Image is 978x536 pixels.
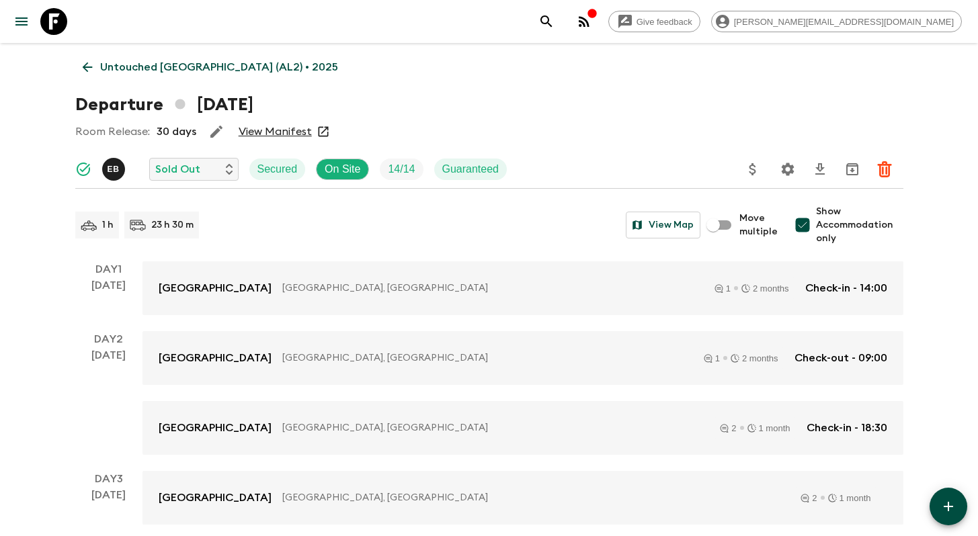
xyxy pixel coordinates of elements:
div: 2 [720,424,736,433]
div: 2 [801,494,817,502]
p: On Site [325,161,360,177]
p: Day 3 [75,471,142,487]
button: Archive (Completed, Cancelled or Unsynced Departures only) [839,156,866,183]
a: [GEOGRAPHIC_DATA][GEOGRAPHIC_DATA], [GEOGRAPHIC_DATA]21 month [142,471,903,525]
p: Check-out - 09:00 [794,350,887,366]
p: [GEOGRAPHIC_DATA] [159,490,272,506]
p: [GEOGRAPHIC_DATA] [159,280,272,296]
div: 2 months [731,354,778,363]
p: Check-in - 14:00 [805,280,887,296]
div: 2 months [741,284,788,293]
p: [GEOGRAPHIC_DATA] [159,350,272,366]
p: [GEOGRAPHIC_DATA], [GEOGRAPHIC_DATA] [282,491,785,504]
p: Guaranteed [442,161,499,177]
p: Untouched [GEOGRAPHIC_DATA] (AL2) • 2025 [100,59,338,75]
span: Erild Balla [102,162,128,173]
div: 1 month [828,494,871,502]
div: [PERSON_NAME][EMAIL_ADDRESS][DOMAIN_NAME] [711,11,962,32]
div: Secured [249,159,306,180]
svg: Synced Successfully [75,161,91,177]
button: Download CSV [807,156,833,183]
p: 30 days [157,124,196,140]
a: View Manifest [239,125,312,138]
div: Trip Fill [380,159,423,180]
div: [DATE] [91,487,126,525]
span: Move multiple [739,212,778,238]
a: [GEOGRAPHIC_DATA][GEOGRAPHIC_DATA], [GEOGRAPHIC_DATA]12 monthsCheck-in - 14:00 [142,261,903,315]
p: Check-in - 18:30 [807,420,887,436]
p: [GEOGRAPHIC_DATA] [159,420,272,436]
a: Untouched [GEOGRAPHIC_DATA] (AL2) • 2025 [75,54,345,81]
button: Update Price, Early Bird Discount and Costs [739,156,766,183]
button: menu [8,8,35,35]
a: Give feedback [608,11,700,32]
button: search adventures [533,8,560,35]
a: [GEOGRAPHIC_DATA][GEOGRAPHIC_DATA], [GEOGRAPHIC_DATA]21 monthCheck-in - 18:30 [142,401,903,455]
span: Give feedback [629,17,700,27]
a: [GEOGRAPHIC_DATA][GEOGRAPHIC_DATA], [GEOGRAPHIC_DATA]12 monthsCheck-out - 09:00 [142,331,903,385]
div: 1 [704,354,720,363]
button: Settings [774,156,801,183]
p: 1 h [102,218,114,232]
p: [GEOGRAPHIC_DATA], [GEOGRAPHIC_DATA] [282,351,688,365]
p: 23 h 30 m [151,218,194,232]
p: Secured [257,161,298,177]
p: Room Release: [75,124,150,140]
div: 1 [715,284,731,293]
p: [GEOGRAPHIC_DATA], [GEOGRAPHIC_DATA] [282,281,698,295]
div: [DATE] [91,347,126,455]
p: 14 / 14 [388,161,415,177]
div: On Site [316,159,369,180]
p: Day 2 [75,331,142,347]
button: EB [102,158,128,181]
div: 1 month [747,424,790,433]
span: Show Accommodation only [816,205,903,245]
h1: Departure [DATE] [75,91,253,118]
button: View Map [626,212,700,238]
div: [DATE] [91,277,126,315]
p: Day 1 [75,261,142,277]
p: [GEOGRAPHIC_DATA], [GEOGRAPHIC_DATA] [282,421,704,435]
button: Delete [871,156,898,183]
span: [PERSON_NAME][EMAIL_ADDRESS][DOMAIN_NAME] [727,17,961,27]
p: E B [108,164,120,175]
p: Sold Out [155,161,200,177]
